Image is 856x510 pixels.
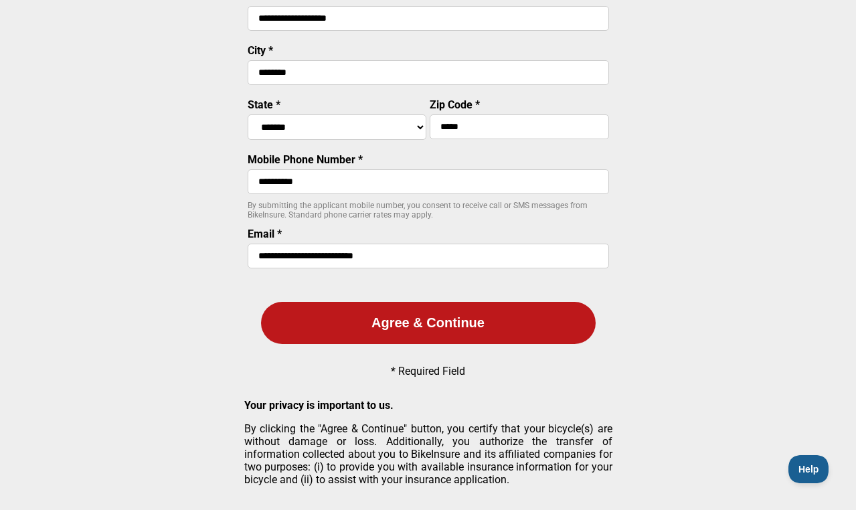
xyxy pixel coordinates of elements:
[788,455,829,483] iframe: Toggle Customer Support
[391,365,465,377] p: * Required Field
[248,201,609,220] p: By submitting the applicant mobile number, you consent to receive call or SMS messages from BikeI...
[244,399,394,412] strong: Your privacy is important to us.
[248,98,280,111] label: State *
[248,228,282,240] label: Email *
[261,302,596,344] button: Agree & Continue
[430,98,480,111] label: Zip Code *
[248,153,363,166] label: Mobile Phone Number *
[248,44,273,57] label: City *
[244,422,612,486] p: By clicking the "Agree & Continue" button, you certify that your bicycle(s) are without damage or...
